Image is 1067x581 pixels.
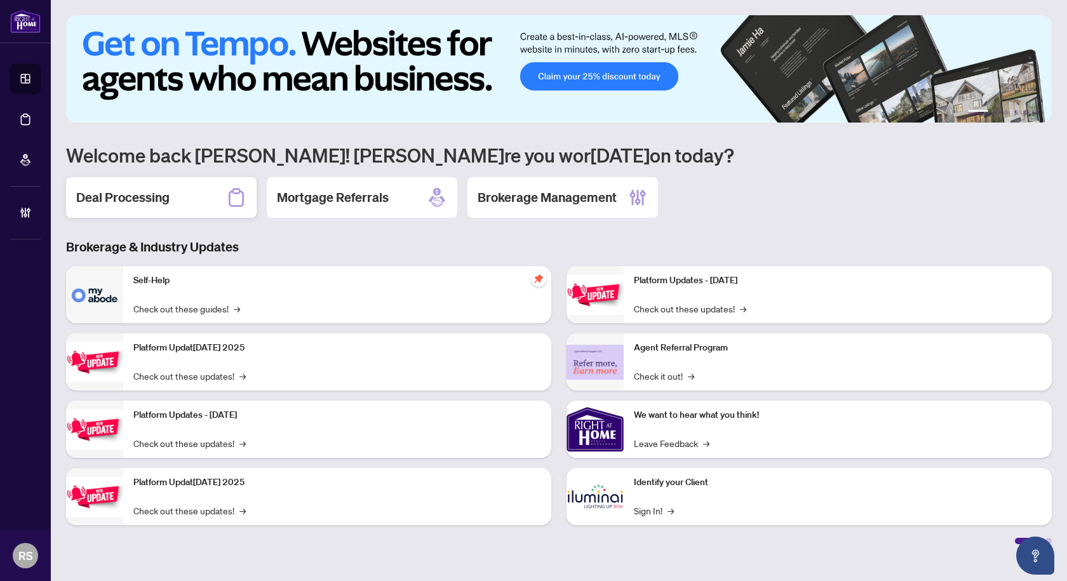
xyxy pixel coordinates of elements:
[66,15,1052,123] img: Slide 0
[133,408,541,422] p: Platform Updates - [DATE]
[740,302,746,316] span: →
[239,369,246,383] span: →
[567,345,624,380] img: Agent Referral Program
[18,547,33,564] span: RS
[634,302,746,316] a: Check out these updates!→
[567,468,624,525] img: Identify your Client
[634,436,709,450] a: Leave Feedback→
[133,476,541,490] p: Platform Updat[DATE] 2025
[1034,110,1039,115] button: 6
[634,274,1042,288] p: Platform Updates - [DATE]
[634,369,694,383] a: Check it out!→
[1024,110,1029,115] button: 5
[668,504,674,518] span: →
[1016,537,1054,575] button: Open asap
[66,410,123,450] img: Platform Updates - July 21, 2025
[968,110,988,115] button: 1
[66,477,123,517] img: Platform Updates - July 8, 2025
[133,504,246,518] a: Check out these updates!→
[703,436,709,450] span: →
[76,189,170,206] h2: Deal Processing
[634,341,1042,355] p: Agent Referral Program
[133,436,246,450] a: Check out these updates!→
[66,342,123,382] img: Platform Updates - September 16, 2025
[993,110,998,115] button: 2
[531,271,546,286] span: pushpin
[239,436,246,450] span: →
[1014,110,1019,115] button: 4
[66,266,123,323] img: Self-Help
[133,302,240,316] a: Check out these guides!→
[478,189,617,206] h2: Brokerage Management
[239,504,246,518] span: →
[234,302,240,316] span: →
[133,369,246,383] a: Check out these updates!→
[133,274,541,288] p: Self-Help
[1003,110,1009,115] button: 3
[634,476,1042,490] p: Identify your Client
[10,10,41,33] img: logo
[277,189,389,206] h2: Mortgage Referrals
[567,401,624,458] img: We want to hear what you think!
[688,369,694,383] span: →
[133,341,541,355] p: Platform Updat[DATE] 2025
[634,504,674,518] a: Sign In!→
[66,238,1052,256] h3: Brokerage & Industry Updates
[567,275,624,315] img: Platform Updates - June 23, 2025
[66,143,1052,167] h1: Welcome back [PERSON_NAME]! [PERSON_NAME]re you wor[DATE]on today?
[634,408,1042,422] p: We want to hear what you think!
